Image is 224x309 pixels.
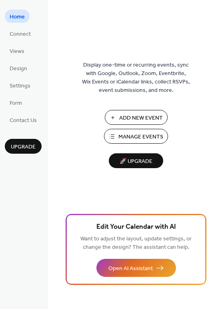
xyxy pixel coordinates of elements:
[109,153,163,168] button: 🚀 Upgrade
[11,143,36,151] span: Upgrade
[10,47,24,56] span: Views
[104,129,168,144] button: Manage Events
[5,44,29,57] a: Views
[10,65,27,73] span: Design
[114,156,158,167] span: 🚀 Upgrade
[5,27,36,40] a: Connect
[118,133,163,141] span: Manage Events
[80,234,192,253] span: Want to adjust the layout, update settings, or change the design? The assistant can help.
[10,30,31,39] span: Connect
[5,10,30,23] a: Home
[82,61,190,95] span: Display one-time or recurring events, sync with Google, Outlook, Zoom, Eventbrite, Wix Events or ...
[96,222,176,233] span: Edit Your Calendar with AI
[5,79,35,92] a: Settings
[5,113,42,126] a: Contact Us
[10,82,30,90] span: Settings
[10,99,22,108] span: Form
[105,110,168,125] button: Add New Event
[96,259,176,277] button: Open AI Assistant
[108,264,153,273] span: Open AI Assistant
[5,96,27,109] a: Form
[10,116,37,125] span: Contact Us
[5,139,42,154] button: Upgrade
[10,13,25,21] span: Home
[5,61,32,75] a: Design
[119,114,163,122] span: Add New Event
